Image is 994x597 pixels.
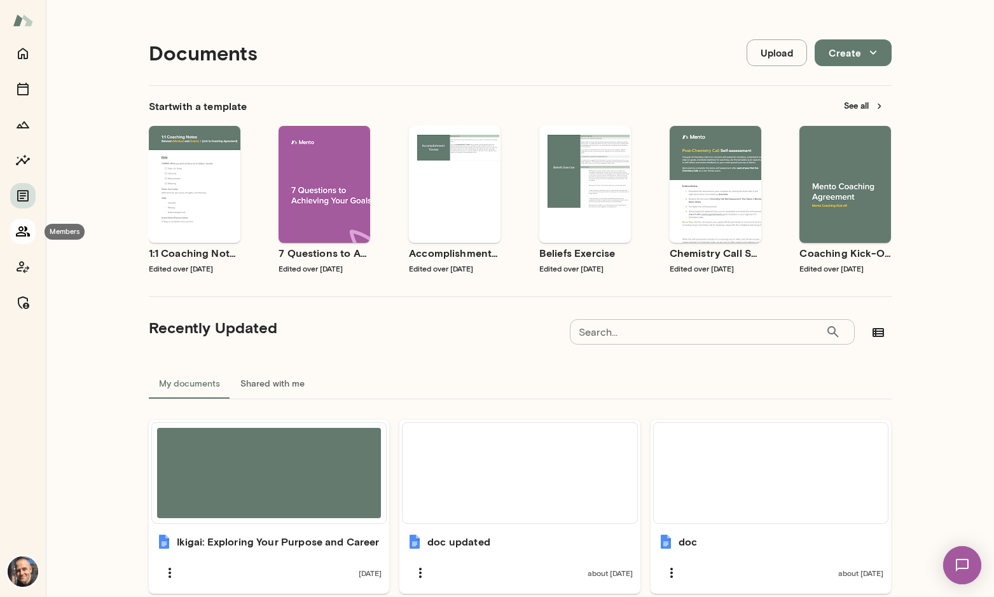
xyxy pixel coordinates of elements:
[279,264,343,273] span: Edited over [DATE]
[407,534,422,549] img: doc updated
[815,39,892,66] button: Create
[149,368,230,399] button: My documents
[149,264,213,273] span: Edited over [DATE]
[10,254,36,280] button: Coach app
[838,568,883,578] span: about [DATE]
[658,534,673,549] img: doc
[45,224,85,240] div: Members
[836,96,892,116] button: See all
[177,534,380,549] h6: Ikigai: Exploring Your Purpose and Career
[10,183,36,209] button: Documents
[588,568,633,578] span: about [DATE]
[149,317,277,338] h5: Recently Updated
[149,368,892,399] div: documents tabs
[279,245,370,261] h6: 7 Questions to Achieving Your Goals
[230,368,315,399] button: Shared with me
[10,219,36,244] button: Members
[10,76,36,102] button: Sessions
[799,264,864,273] span: Edited over [DATE]
[10,112,36,137] button: Growth Plan
[156,534,172,549] img: Ikigai: Exploring Your Purpose and Career
[747,39,807,66] button: Upload
[409,264,473,273] span: Edited over [DATE]
[10,41,36,66] button: Home
[13,8,33,32] img: Mento
[670,245,761,261] h6: Chemistry Call Self-Assessment [Coaches only]
[539,245,631,261] h6: Beliefs Exercise
[539,264,604,273] span: Edited over [DATE]
[670,264,734,273] span: Edited over [DATE]
[8,556,38,587] img: Itai Rabinowitz
[679,534,697,549] h6: doc
[359,568,382,578] span: [DATE]
[10,148,36,173] button: Insights
[427,534,490,549] h6: doc updated
[799,245,891,261] h6: Coaching Kick-Off | Coaching Agreement
[149,41,258,65] h4: Documents
[409,245,500,261] h6: Accomplishment Tracker
[10,290,36,315] button: Manage
[149,99,247,114] h6: Start with a template
[149,245,240,261] h6: 1:1 Coaching Notes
